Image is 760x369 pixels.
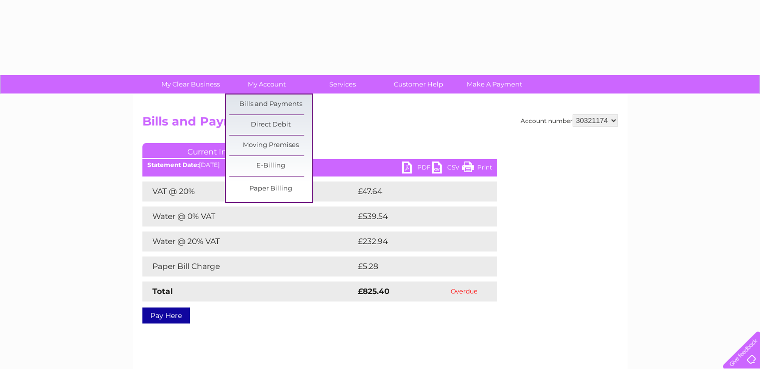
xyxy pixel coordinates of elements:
[301,75,384,93] a: Services
[377,75,460,93] a: Customer Help
[225,75,308,93] a: My Account
[432,161,462,176] a: CSV
[521,114,618,126] div: Account number
[152,286,173,296] strong: Total
[142,256,355,276] td: Paper Bill Charge
[355,206,480,226] td: £539.54
[431,281,497,301] td: Overdue
[147,161,199,168] b: Statement Date:
[142,206,355,226] td: Water @ 0% VAT
[142,307,190,323] a: Pay Here
[229,115,312,135] a: Direct Debit
[229,156,312,176] a: E-Billing
[142,143,292,158] a: Current Invoice
[229,135,312,155] a: Moving Premises
[142,161,497,168] div: [DATE]
[355,256,474,276] td: £5.28
[453,75,536,93] a: Make A Payment
[142,231,355,251] td: Water @ 20% VAT
[358,286,390,296] strong: £825.40
[355,231,480,251] td: £232.94
[355,181,477,201] td: £47.64
[229,94,312,114] a: Bills and Payments
[402,161,432,176] a: PDF
[142,114,618,133] h2: Bills and Payments
[149,75,232,93] a: My Clear Business
[229,179,312,199] a: Paper Billing
[142,181,355,201] td: VAT @ 20%
[462,161,492,176] a: Print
